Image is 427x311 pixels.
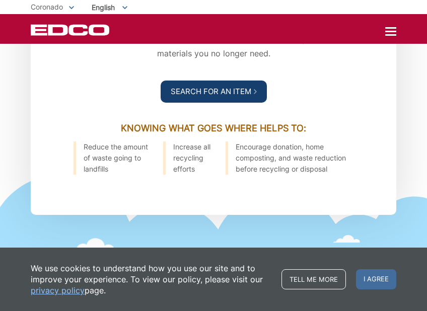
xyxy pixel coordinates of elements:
[281,269,346,289] a: Tell me more
[31,263,271,296] p: We use cookies to understand how you use our site and to improve your experience. To view our pol...
[62,32,365,60] p: Use our “What Goes Where?” search to determine the best way to discard the materials you no longe...
[74,141,149,175] li: Reduce the amount of waste going to landfills
[163,141,211,175] li: Increase all recycling efforts
[31,3,63,11] span: Coronado
[62,123,365,134] h3: Knowing What Goes Where Helps To:
[226,141,353,175] li: Encourage donation, home composting, and waste reduction before recycling or disposal
[161,81,267,103] a: Search For an Item
[31,285,85,296] a: privacy policy
[356,269,396,289] span: I agree
[31,24,111,36] a: EDCD logo. Return to the homepage.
